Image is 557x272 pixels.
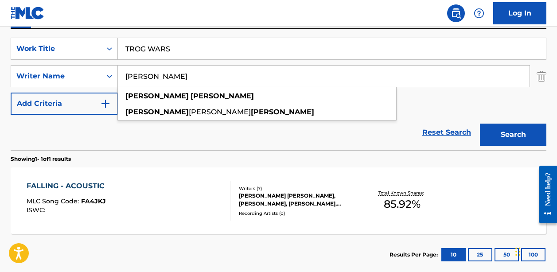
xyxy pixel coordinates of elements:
[11,167,546,234] a: FALLING - ACOUSTICMLC Song Code:FA4JKJISWC:Writers (7)[PERSON_NAME] [PERSON_NAME], [PERSON_NAME],...
[27,206,47,214] span: ISWC :
[378,190,426,196] p: Total Known Shares:
[239,185,358,192] div: Writers ( 7 )
[11,155,71,163] p: Showing 1 - 1 of 1 results
[189,108,251,116] span: [PERSON_NAME]
[191,92,254,100] strong: [PERSON_NAME]
[470,4,488,22] div: Help
[27,181,109,191] div: FALLING - ACOUSTIC
[451,8,461,19] img: search
[390,251,440,259] p: Results Per Page:
[81,197,106,205] span: FA4JKJ
[474,8,484,19] img: help
[513,229,557,272] iframe: Chat Widget
[16,43,96,54] div: Work Title
[493,2,546,24] a: Log In
[100,98,111,109] img: 9d2ae6d4665cec9f34b9.svg
[418,123,475,142] a: Reset Search
[125,108,189,116] strong: [PERSON_NAME]
[11,38,546,150] form: Search Form
[239,210,358,217] div: Recording Artists ( 0 )
[447,4,465,22] a: Public Search
[480,124,546,146] button: Search
[532,157,557,233] iframe: Resource Center
[495,248,519,261] button: 50
[515,238,521,265] div: Drag
[16,71,96,82] div: Writer Name
[468,248,492,261] button: 25
[239,192,358,208] div: [PERSON_NAME] [PERSON_NAME], [PERSON_NAME], [PERSON_NAME], [PERSON_NAME] [PERSON_NAME], [PERSON_N...
[441,248,466,261] button: 10
[537,65,546,87] img: Delete Criterion
[125,92,189,100] strong: [PERSON_NAME]
[11,7,45,19] img: MLC Logo
[27,197,81,205] span: MLC Song Code :
[384,196,421,212] span: 85.92 %
[11,93,118,115] button: Add Criteria
[251,108,314,116] strong: [PERSON_NAME]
